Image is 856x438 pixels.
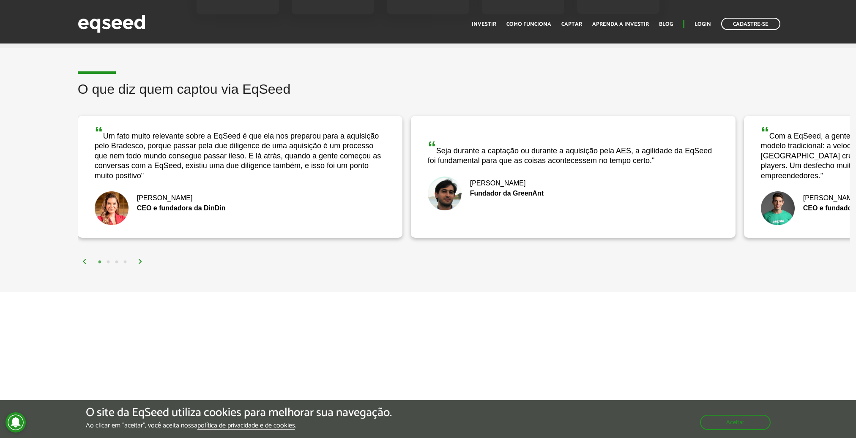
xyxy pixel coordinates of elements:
div: Seja durante a captação ou durante a aquisição pela AES, a agilidade da EqSeed foi fundamental pa... [428,139,719,166]
span: “ [95,123,103,142]
button: 4 of 2 [121,258,129,267]
a: Cadastre-se [721,18,780,30]
button: Aceitar [700,415,771,430]
div: CEO e fundadora da DinDin [95,205,386,212]
button: 2 of 2 [104,258,112,267]
div: Um fato muito relevante sobre a EqSeed é que ela nos preparou para a aquisição pelo Bradesco, por... [95,124,386,181]
a: Captar [561,22,582,27]
a: Aprenda a investir [592,22,649,27]
a: política de privacidade e de cookies [197,422,295,430]
a: Blog [659,22,673,27]
div: [PERSON_NAME] [95,195,386,201]
span: “ [428,138,436,157]
img: arrow%20right.svg [138,259,143,264]
img: João Cristofolini [761,191,795,225]
img: Stephánie Fleury [95,191,129,225]
button: 3 of 2 [112,258,121,267]
a: Como funciona [506,22,551,27]
h5: O site da EqSeed utiliza cookies para melhorar sua navegação. [86,406,392,419]
div: Fundador da GreenAnt [428,190,719,197]
button: 1 of 2 [96,258,104,267]
img: arrow%20left.svg [82,259,87,264]
a: Investir [472,22,496,27]
a: Login [695,22,711,27]
h2: O que diz quem captou via EqSeed [78,82,850,109]
div: [PERSON_NAME] [428,180,719,187]
span: “ [761,123,769,142]
img: Pedro Bittencourt [428,177,462,210]
p: Ao clicar em "aceitar", você aceita nossa . [86,422,392,430]
img: EqSeed [78,13,145,35]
